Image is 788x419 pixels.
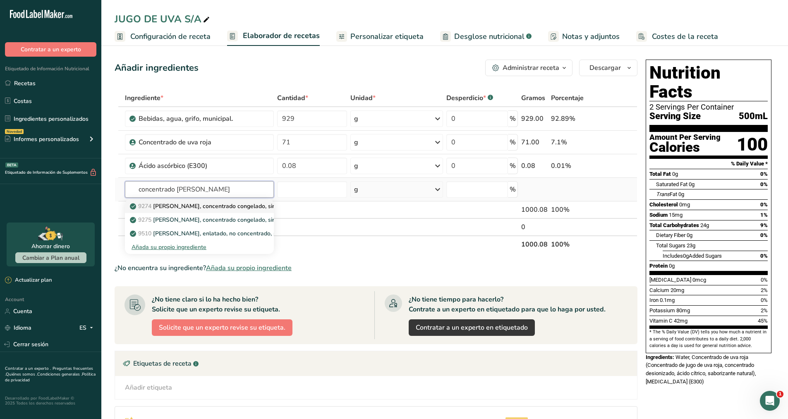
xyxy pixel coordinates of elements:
button: Descargar [579,60,637,76]
span: 0g [687,232,692,238]
div: Amount Per Serving [649,134,721,141]
span: Costes de la receta [652,31,718,42]
div: Añadir ingredientes [115,61,199,75]
span: 0% [760,253,768,259]
span: 0mcg [692,277,706,283]
span: 0g [683,253,689,259]
a: Notas y adjuntos [548,27,620,46]
div: ES [79,323,96,333]
div: g [354,114,358,124]
div: Novedad [5,129,24,134]
span: Water, Concentrado de uva roja (Concentrado de jugo de uva roja, concentrado desionizado, ácido c... [646,354,756,385]
div: Añadir etiqueta [125,383,172,393]
div: 100 [737,134,768,156]
button: Contratar a un experto [5,42,96,57]
span: Gramos [521,93,545,103]
a: 9274[PERSON_NAME], concentrado congelado, sin azúcar, sin diluir [125,199,274,213]
div: 100% [551,205,598,215]
span: 2% [761,307,768,314]
div: 71.00 [521,137,548,147]
span: 9274 [138,202,151,210]
span: Ingredients: [646,354,674,360]
p: [PERSON_NAME], concentrado congelado, sin azúcar, sin diluir [132,202,320,211]
span: 0g [678,191,684,197]
a: Idioma [5,321,31,335]
section: * The % Daily Value (DV) tells you how much a nutrient in a serving of food contributes to a dail... [649,329,768,349]
div: ¿No encuentra su ingrediente? [115,263,637,273]
p: [PERSON_NAME], concentrado congelado, sin azúcar, diluido con 3 volúmenes de agua. [132,215,386,224]
span: Personalizar etiqueta [350,31,424,42]
span: Serving Size [649,111,701,122]
div: Concentrado de uva roja [139,137,242,147]
span: Total Fat [649,171,671,177]
span: Calcium [649,287,669,293]
h1: Nutrition Facts [649,63,768,101]
div: 0 [521,222,548,232]
div: 1000.08 [521,205,548,215]
span: 2% [761,287,768,293]
div: Actualizar plan [5,276,52,285]
span: Includes Added Sugars [663,253,722,259]
span: 0g [672,171,678,177]
div: ¿No tiene tiempo para hacerlo? Contrate a un experto en etiquetado para que lo haga por usted. [409,294,606,314]
span: 0% [760,232,768,238]
span: 0% [760,201,768,208]
div: 929.00 [521,114,548,124]
div: g [354,161,358,171]
span: 0% [760,171,768,177]
span: 0g [689,181,695,187]
span: Solicite que un experto revise su etiqueta. [159,323,285,333]
span: Desglose nutricional [454,31,525,42]
input: Añadir ingrediente [125,181,274,198]
div: JUGO DE UVA S/A [115,12,211,26]
button: Solicite que un experto revise su etiqueta. [152,319,292,336]
div: 0.01% [551,161,598,171]
span: Protein [649,263,668,269]
span: Saturated Fat [656,181,687,187]
div: Administrar receta [503,63,559,73]
span: Añada su propio ingrediente [206,263,292,273]
span: 24g [700,222,709,228]
a: Contratar a un experto en etiquetado [409,319,535,336]
a: Quiénes somos . [6,371,37,377]
span: Cholesterol [649,201,678,208]
span: Ingrediente [125,93,163,103]
div: Desperdicio [446,93,493,103]
span: 0g [669,263,675,269]
span: 9510 [138,230,151,237]
button: Administrar receta [485,60,572,76]
th: 1000.08 [520,235,549,253]
span: 1 [777,391,783,397]
span: Dietary Fiber [656,232,685,238]
a: Condiciones generales . [37,371,82,377]
span: Fat [656,191,677,197]
span: Configuración de receta [130,31,211,42]
span: Unidad [350,93,376,103]
span: Descargar [589,63,621,73]
div: g [354,184,358,194]
a: Preguntas frecuentes . [5,366,93,377]
span: Sodium [649,212,668,218]
i: Trans [656,191,670,197]
span: Cantidad [277,93,308,103]
a: Contratar a un experto . [5,366,51,371]
span: 42mg [674,318,687,324]
div: Añada su propio ingrediente [132,243,267,251]
span: 500mL [739,111,768,122]
div: Bebidas, agua, grifo, municipal. [139,114,242,124]
button: Cambiar a Plan anual [15,252,86,263]
span: 0% [761,297,768,303]
span: Notas y adjuntos [562,31,620,42]
span: Potassium [649,307,675,314]
div: Etiquetas de receta [115,351,637,376]
div: Desarrollado por FoodLabelMaker © 2025 Todos los derechos reservados [5,396,96,406]
span: 1% [760,212,768,218]
div: 2 Servings Per Container [649,103,768,111]
span: 23g [687,242,695,249]
span: Total Sugars [656,242,685,249]
a: Política de privacidad [5,371,96,383]
a: Desglose nutricional [440,27,532,46]
div: Añada su propio ingrediente [125,240,274,254]
a: Personalizar etiqueta [336,27,424,46]
th: Totales netos [123,235,520,253]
